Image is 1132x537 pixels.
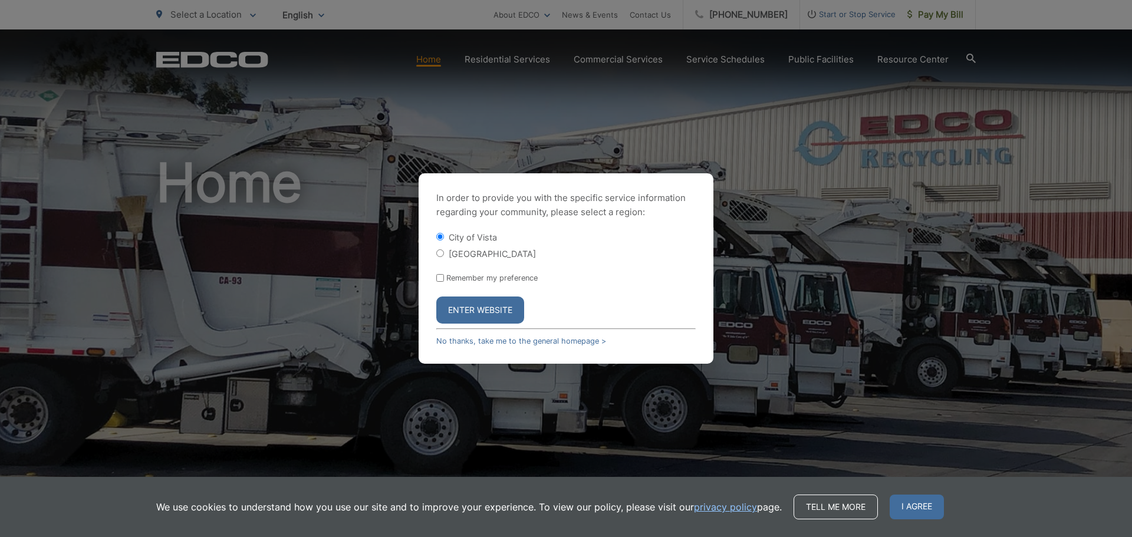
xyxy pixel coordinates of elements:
[890,495,944,519] span: I agree
[446,274,538,282] label: Remember my preference
[794,495,878,519] a: Tell me more
[436,337,606,345] a: No thanks, take me to the general homepage >
[436,296,524,324] button: Enter Website
[156,500,782,514] p: We use cookies to understand how you use our site and to improve your experience. To view our pol...
[449,249,536,259] label: [GEOGRAPHIC_DATA]
[694,500,757,514] a: privacy policy
[436,191,696,219] p: In order to provide you with the specific service information regarding your community, please se...
[449,232,497,242] label: City of Vista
